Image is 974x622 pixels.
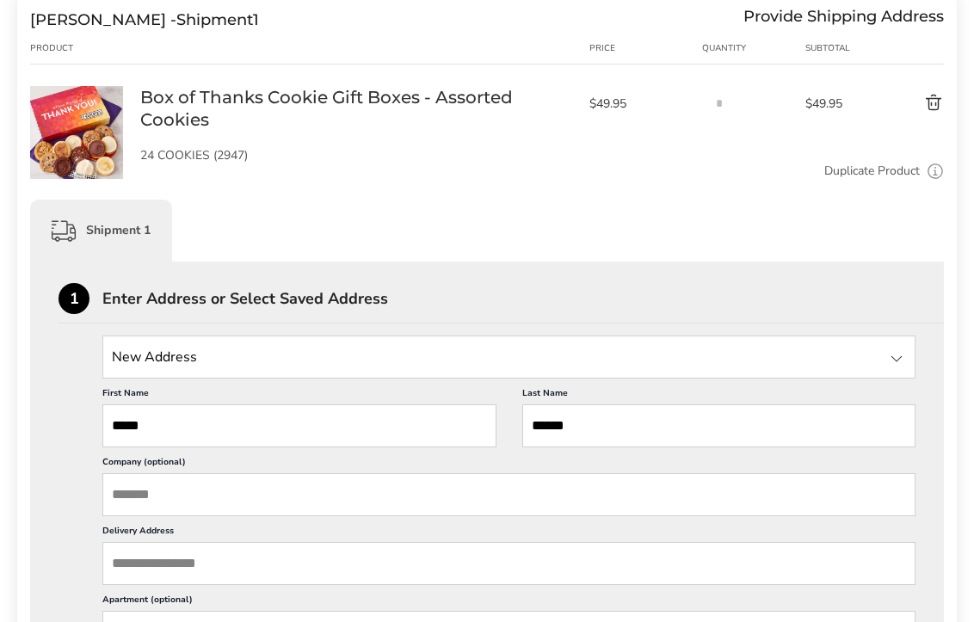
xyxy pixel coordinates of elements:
span: [PERSON_NAME] - [30,10,176,29]
div: Price [589,41,702,55]
label: First Name [102,387,496,404]
div: Provide Shipping Address [743,10,944,29]
div: Shipment [30,10,259,29]
label: Company (optional) [102,456,915,473]
div: Shipment 1 [30,200,172,262]
input: Company [102,473,915,516]
div: 1 [59,283,89,314]
div: Product [30,41,140,55]
span: 1 [253,10,259,29]
p: 24 COOKIES (2947) [140,150,572,162]
label: Apartment (optional) [102,594,915,611]
span: $49.95 [805,95,868,112]
label: Delivery Address [102,525,915,542]
div: Quantity [702,41,805,55]
input: First Name [102,404,496,447]
a: Box of Thanks Cookie Gift Boxes - Assorted Cookies [30,85,123,102]
a: Box of Thanks Cookie Gift Boxes - Assorted Cookies [140,86,572,131]
input: State [102,336,915,379]
button: Delete product [868,93,944,114]
div: Enter Address or Select Saved Address [102,291,944,306]
label: Last Name [522,387,916,404]
img: Box of Thanks Cookie Gift Boxes - Assorted Cookies [30,86,123,179]
input: Last Name [522,404,916,447]
input: Quantity input [702,86,737,120]
span: $49.95 [589,95,694,112]
div: Subtotal [805,41,868,55]
input: Delivery Address [102,542,915,585]
a: Duplicate Product [824,162,920,181]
